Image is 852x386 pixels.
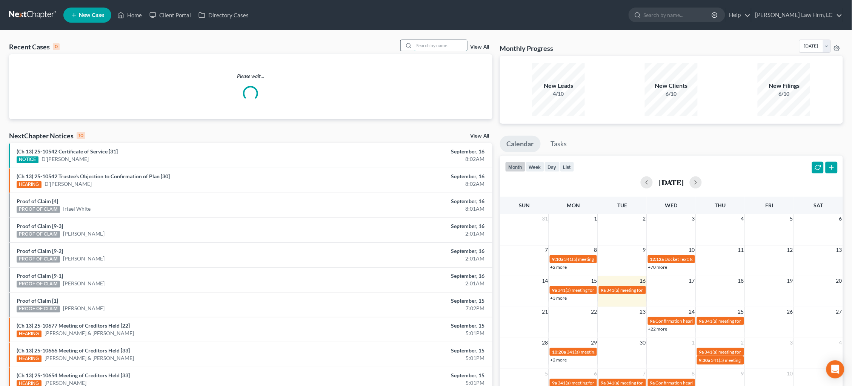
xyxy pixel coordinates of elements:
div: September, 15 [334,372,485,379]
a: Client Portal [146,8,195,22]
a: Proof of Claim [9-3] [17,223,63,229]
span: 9a [650,380,655,386]
span: 31 [541,214,549,223]
div: New Filings [758,81,810,90]
span: 10:20a [552,349,566,355]
div: PROOF OF CLAIM [17,306,60,312]
a: Proof of Claim [1] [17,297,58,304]
div: September, 16 [334,272,485,280]
div: Open Intercom Messenger [826,360,844,378]
div: Recent Cases [9,42,60,51]
a: [PERSON_NAME] [63,255,105,262]
a: Proof of Claim [9-1] [17,273,63,279]
span: 9a [699,318,704,324]
span: 19 [786,276,794,285]
span: 9a [601,287,606,293]
div: September, 16 [334,198,485,205]
div: New Leads [532,81,585,90]
span: New Case [79,12,104,18]
a: (Ch 13) 25-10666 Meeting of Creditors Held [33] [17,347,130,354]
div: 5:01PM [334,329,485,337]
span: 341(a) meeting for [PERSON_NAME] [711,357,784,363]
div: 8:02AM [334,155,485,163]
div: 10 [77,132,85,139]
span: 10 [688,245,696,254]
span: 1 [691,338,696,347]
a: D'[PERSON_NAME] [45,180,92,188]
a: +2 more [550,264,567,270]
div: 6/10 [758,90,810,98]
span: 14 [541,276,549,285]
span: 9a [552,380,557,386]
span: 8 [593,245,598,254]
div: PROOF OF CLAIM [17,256,60,263]
div: 0 [53,43,60,50]
div: 7:02PM [334,305,485,312]
a: (Ch 13) 25-10542 Certificate of Service [31] [17,148,118,155]
span: 16 [639,276,647,285]
a: Tasks [544,136,574,152]
a: [PERSON_NAME] Law Firm, LC [752,8,843,22]
input: Search by name... [414,40,467,51]
span: Confirmation hearing for [PERSON_NAME] [656,318,741,324]
span: Thu [715,202,726,208]
span: 2 [642,214,647,223]
a: [PERSON_NAME] & [PERSON_NAME] [45,329,134,337]
span: Wed [665,202,678,208]
span: 9a [699,349,704,355]
a: Calendar [500,136,541,152]
span: 341(a) meeting for [PERSON_NAME] [607,380,680,386]
span: 3 [691,214,696,223]
button: week [526,162,544,172]
div: 8:01AM [334,205,485,213]
span: 15 [590,276,598,285]
span: Sat [814,202,823,208]
span: Mon [567,202,580,208]
span: 341(a) meeting for [PERSON_NAME] & [PERSON_NAME] [705,318,818,324]
div: New Clients [645,81,698,90]
span: 341(a) meeting for [PERSON_NAME] [558,287,631,293]
span: 23 [639,307,647,316]
a: (Ch 13) 25-10542 Trustee's Objection to Confirmation of Plan [30] [17,173,170,179]
div: 2:01AM [334,255,485,262]
span: 28 [541,338,549,347]
div: 6/10 [645,90,698,98]
span: 4 [838,338,843,347]
span: 20 [835,276,843,285]
span: Docket Text: for [PERSON_NAME] [665,256,732,262]
a: (Ch 13) 25-10677 Meeting of Creditors Held [22] [17,322,130,329]
span: 24 [688,307,696,316]
span: 13 [835,245,843,254]
a: Help [726,8,751,22]
span: 8 [691,369,696,378]
span: 9:30a [699,357,711,363]
p: Please wait... [9,72,492,80]
a: Proof of Claim [4] [17,198,58,204]
div: 5:01PM [334,354,485,362]
div: 4/10 [532,90,585,98]
span: 12:12a [650,256,664,262]
a: Proof of Claim [9-2] [17,248,63,254]
div: 2:01AM [334,230,485,237]
a: Iriael White [63,205,91,213]
span: 5 [789,214,794,223]
span: 18 [737,276,745,285]
a: +22 more [648,326,667,332]
div: PROOF OF CLAIM [17,206,60,213]
span: 11 [737,245,745,254]
span: 7 [642,369,647,378]
a: +2 more [550,357,567,363]
span: 9a [601,380,606,386]
span: 9a [650,318,655,324]
div: September, 16 [334,247,485,255]
span: 30 [639,338,647,347]
a: [PERSON_NAME] & [PERSON_NAME] [45,354,134,362]
span: Fri [766,202,774,208]
span: 341(a) meeting for [PERSON_NAME] [607,287,680,293]
div: September, 16 [334,148,485,155]
span: 5 [544,369,549,378]
span: 7 [544,245,549,254]
span: 3 [789,338,794,347]
a: View All [471,44,489,50]
span: 6 [838,214,843,223]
